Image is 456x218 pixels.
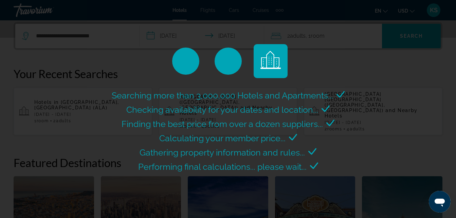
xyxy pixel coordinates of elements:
span: Finding the best price from over a dozen suppliers... [122,119,323,129]
span: Calculating your member price... [159,133,286,143]
iframe: Кнопка запуска окна обмена сообщениями [429,191,451,213]
span: Performing final calculations... please wait... [138,162,307,172]
span: Gathering property information and rules... [140,147,305,158]
span: Searching more than 3,000,000 Hotels and Apartments... [112,90,333,101]
span: Checking availability for your dates and location... [126,105,318,115]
